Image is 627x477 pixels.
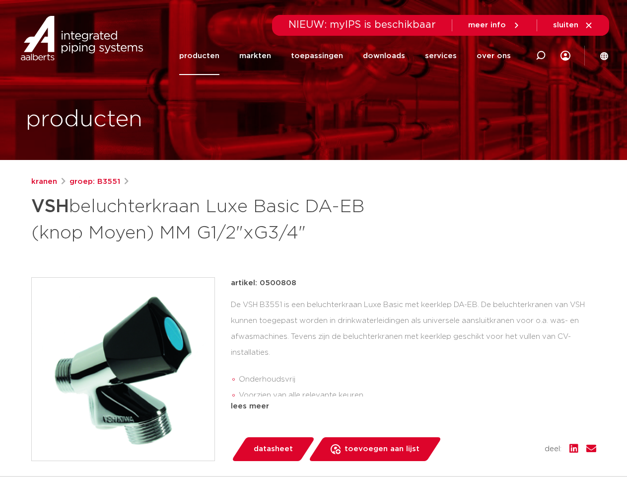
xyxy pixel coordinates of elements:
[345,441,419,457] span: toevoegen aan lijst
[468,21,506,29] span: meer info
[288,20,436,30] span: NIEUW: myIPS is beschikbaar
[291,37,343,75] a: toepassingen
[231,437,315,461] a: datasheet
[31,198,69,216] strong: VSH
[239,37,271,75] a: markten
[239,388,596,403] li: Voorzien van alle relevante keuren
[425,37,457,75] a: services
[26,104,142,136] h1: producten
[70,176,120,188] a: groep: B3551
[477,37,511,75] a: over ons
[254,441,293,457] span: datasheet
[553,21,593,30] a: sluiten
[231,277,296,289] p: artikel: 0500808
[239,372,596,388] li: Onderhoudsvrij
[553,21,578,29] span: sluiten
[545,443,561,455] span: deel:
[468,21,521,30] a: meer info
[179,37,219,75] a: producten
[179,37,511,75] nav: Menu
[32,278,214,461] img: Product Image for VSH beluchterkraan Luxe Basic DA-EB (knop Moyen) MM G1/2"xG3/4"
[31,176,57,188] a: kranen
[231,400,596,412] div: lees meer
[231,297,596,397] div: De VSH B3551 is een beluchterkraan Luxe Basic met keerklep DA-EB. De beluchterkranen van VSH kunn...
[363,37,405,75] a: downloads
[31,192,404,245] h1: beluchterkraan Luxe Basic DA-EB (knop Moyen) MM G1/2"xG3/4"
